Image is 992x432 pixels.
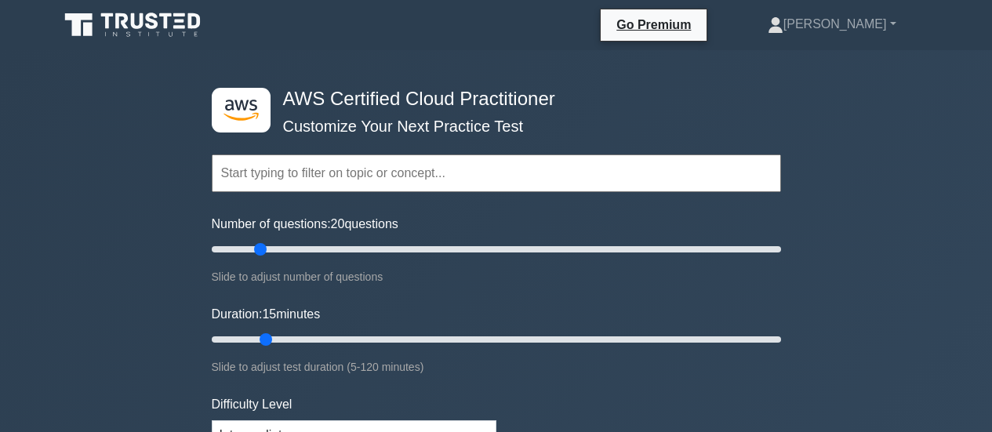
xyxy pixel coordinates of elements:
label: Number of questions: questions [212,215,398,234]
a: Go Premium [607,15,700,34]
span: 20 [331,217,345,231]
h4: AWS Certified Cloud Practitioner [277,88,704,111]
div: Slide to adjust test duration (5-120 minutes) [212,358,781,376]
label: Duration: minutes [212,305,321,324]
label: Difficulty Level [212,395,293,414]
a: [PERSON_NAME] [730,9,934,40]
span: 15 [262,307,276,321]
div: Slide to adjust number of questions [212,267,781,286]
input: Start typing to filter on topic or concept... [212,154,781,192]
